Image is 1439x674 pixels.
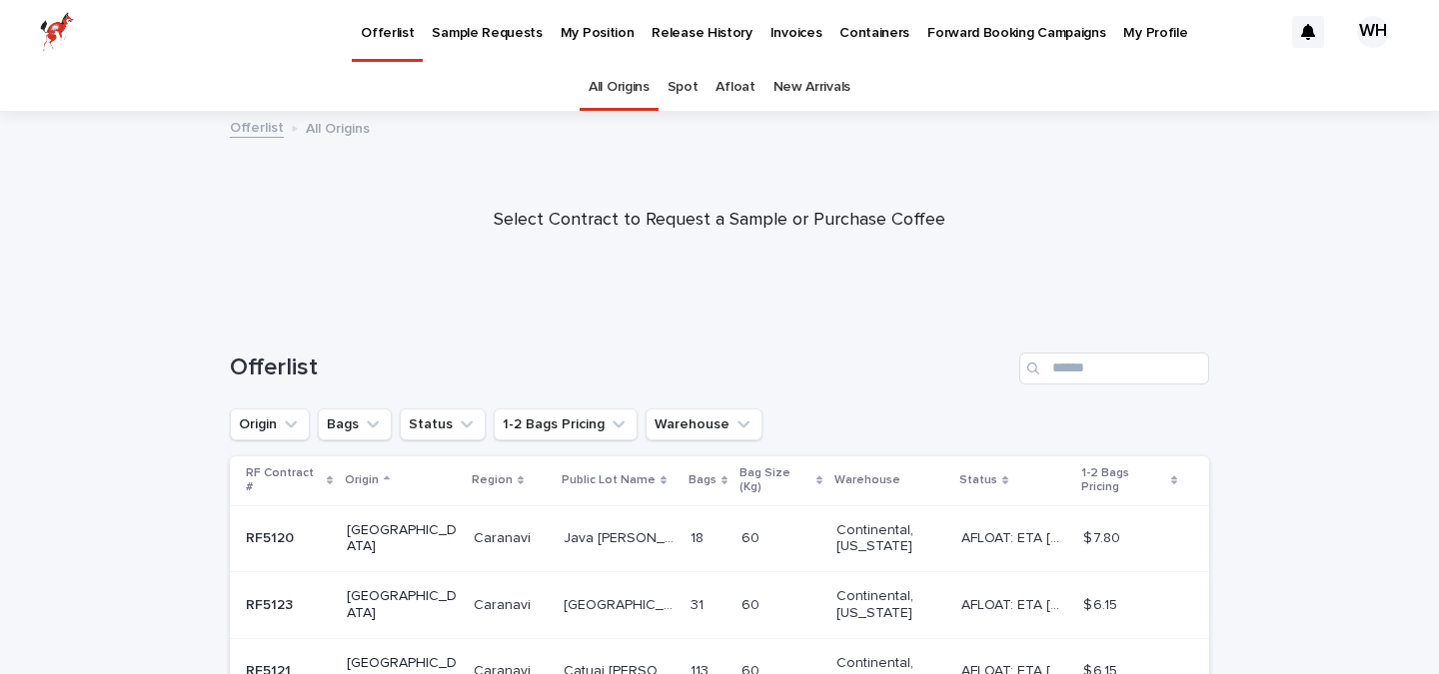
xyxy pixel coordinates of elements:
input: Search [1019,352,1209,384]
button: Bags [318,408,392,440]
div: WH [1357,16,1389,48]
h1: Offerlist [230,353,1011,382]
p: Bag Size (Kg) [739,462,811,499]
p: 60 [741,593,763,614]
a: Offerlist [230,115,284,138]
p: Status [959,469,997,491]
p: [GEOGRAPHIC_DATA] [564,593,679,614]
p: AFLOAT: ETA 10-15-2025 [961,526,1071,547]
p: 31 [691,593,708,614]
p: Java [PERSON_NAME] [564,526,679,547]
p: $ 7.80 [1083,526,1124,547]
button: 1-2 Bags Pricing [494,408,638,440]
p: [GEOGRAPHIC_DATA] [347,522,458,556]
p: AFLOAT: ETA 10-15-2025 [961,593,1071,614]
p: RF5123 [246,593,297,614]
a: All Origins [589,64,650,111]
tr: RF5123RF5123 [GEOGRAPHIC_DATA]CaranaviCaranavi [GEOGRAPHIC_DATA][GEOGRAPHIC_DATA] 3131 6060 Conti... [230,572,1209,639]
p: Bags [689,469,717,491]
p: 60 [741,526,763,547]
button: Warehouse [646,408,762,440]
button: Status [400,408,486,440]
p: 1-2 Bags Pricing [1081,462,1166,499]
p: RF Contract # [246,462,322,499]
button: Origin [230,408,310,440]
p: Origin [345,469,379,491]
p: All Origins [306,116,370,138]
p: Public Lot Name [562,469,656,491]
p: 18 [691,526,708,547]
img: zttTXibQQrCfv9chImQE [40,12,74,52]
tr: RF5120RF5120 [GEOGRAPHIC_DATA]CaranaviCaranavi Java [PERSON_NAME]Java [PERSON_NAME] 1818 6060 Con... [230,505,1209,572]
p: Caranavi [474,593,535,614]
p: Caranavi [474,526,535,547]
p: RF5120 [246,526,298,547]
a: Afloat [716,64,754,111]
p: [GEOGRAPHIC_DATA] [347,588,458,622]
p: $ 6.15 [1083,593,1121,614]
a: Spot [668,64,699,111]
p: Region [472,469,513,491]
p: Select Contract to Request a Sample or Purchase Coffee [320,210,1119,232]
p: Warehouse [834,469,900,491]
a: New Arrivals [773,64,850,111]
